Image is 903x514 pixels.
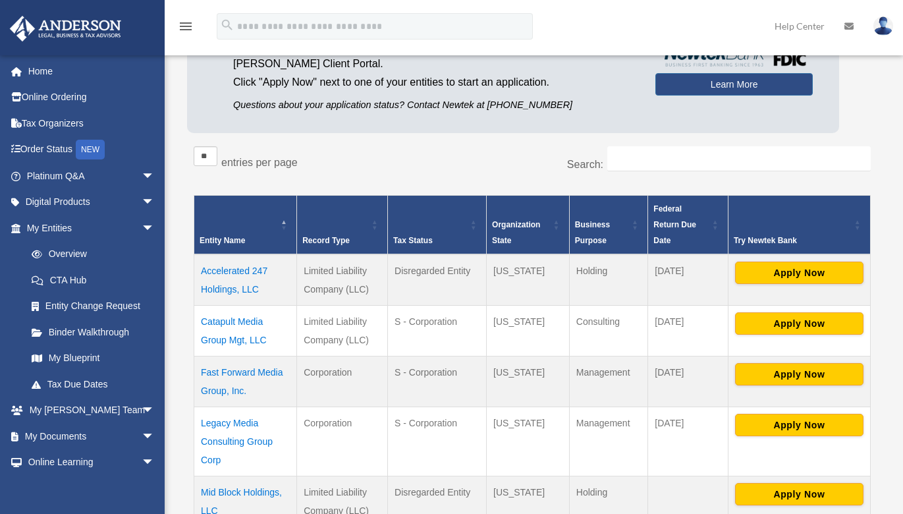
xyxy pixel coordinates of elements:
[569,254,648,306] td: Holding
[18,267,168,293] a: CTA Hub
[9,215,168,241] a: My Entitiesarrow_drop_down
[648,356,728,407] td: [DATE]
[6,16,125,42] img: Anderson Advisors Platinum Portal
[18,371,168,397] a: Tax Due Dates
[388,254,487,306] td: Disregarded Entity
[487,356,570,407] td: [US_STATE]
[662,45,806,67] img: NewtekBankLogoSM.png
[233,97,636,113] p: Questions about your application status? Contact Newtek at [PHONE_NUMBER]
[194,254,297,306] td: Accelerated 247 Holdings, LLC
[653,204,696,245] span: Federal Return Due Date
[648,254,728,306] td: [DATE]
[76,140,105,159] div: NEW
[233,73,636,92] p: Click "Apply Now" next to one of your entities to start an application.
[388,305,487,356] td: S - Corporation
[18,345,168,372] a: My Blueprint
[18,241,161,268] a: Overview
[388,195,487,254] th: Tax Status: Activate to sort
[567,159,603,170] label: Search:
[142,449,168,476] span: arrow_drop_down
[569,305,648,356] td: Consulting
[9,110,175,136] a: Tax Organizers
[728,195,870,254] th: Try Newtek Bank : Activate to sort
[297,254,388,306] td: Limited Liability Company (LLC)
[735,483,863,505] button: Apply Now
[178,23,194,34] a: menu
[142,163,168,190] span: arrow_drop_down
[648,407,728,476] td: [DATE]
[487,254,570,306] td: [US_STATE]
[393,236,433,245] span: Tax Status
[575,220,610,245] span: Business Purpose
[734,233,850,248] div: Try Newtek Bank
[735,262,863,284] button: Apply Now
[9,423,175,449] a: My Documentsarrow_drop_down
[735,414,863,436] button: Apply Now
[388,356,487,407] td: S - Corporation
[569,356,648,407] td: Management
[194,305,297,356] td: Catapult Media Group Mgt, LLC
[221,157,298,168] label: entries per page
[297,305,388,356] td: Limited Liability Company (LLC)
[569,407,648,476] td: Management
[302,236,350,245] span: Record Type
[648,305,728,356] td: [DATE]
[297,407,388,476] td: Corporation
[142,215,168,242] span: arrow_drop_down
[9,189,175,215] a: Digital Productsarrow_drop_down
[569,195,648,254] th: Business Purpose: Activate to sort
[200,236,245,245] span: Entity Name
[487,195,570,254] th: Organization State: Activate to sort
[648,195,728,254] th: Federal Return Due Date: Activate to sort
[735,363,863,385] button: Apply Now
[220,18,234,32] i: search
[9,163,175,189] a: Platinum Q&Aarrow_drop_down
[18,293,168,320] a: Entity Change Request
[194,195,297,254] th: Entity Name: Activate to invert sorting
[9,84,175,111] a: Online Ordering
[9,397,175,424] a: My [PERSON_NAME] Teamarrow_drop_down
[142,397,168,424] span: arrow_drop_down
[655,73,813,96] a: Learn More
[194,407,297,476] td: Legacy Media Consulting Group Corp
[9,449,175,476] a: Online Learningarrow_drop_down
[735,312,863,335] button: Apply Now
[487,305,570,356] td: [US_STATE]
[194,356,297,407] td: Fast Forward Media Group, Inc.
[873,16,893,36] img: User Pic
[142,189,168,216] span: arrow_drop_down
[178,18,194,34] i: menu
[9,136,175,163] a: Order StatusNEW
[492,220,540,245] span: Organization State
[297,356,388,407] td: Corporation
[142,423,168,450] span: arrow_drop_down
[297,195,388,254] th: Record Type: Activate to sort
[487,407,570,476] td: [US_STATE]
[9,58,175,84] a: Home
[18,319,168,345] a: Binder Walkthrough
[388,407,487,476] td: S - Corporation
